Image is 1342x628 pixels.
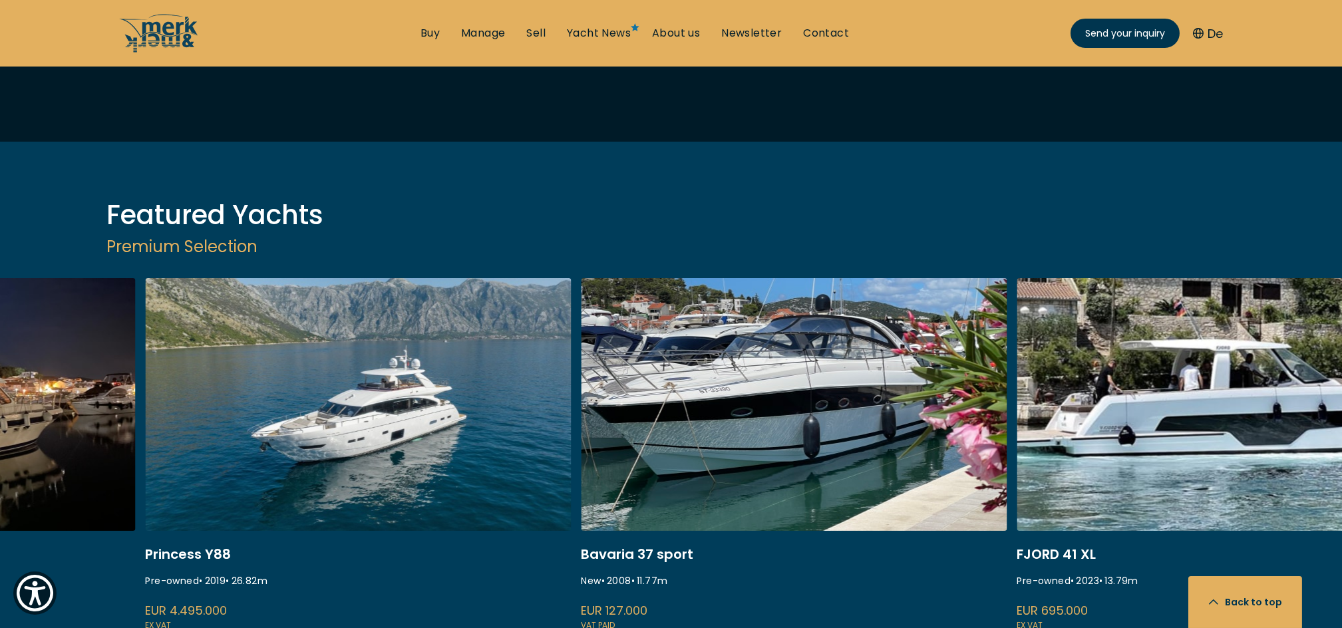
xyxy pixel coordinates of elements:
[1188,576,1302,628] button: Back to top
[1085,27,1165,41] span: Send your inquiry
[567,26,631,41] a: Yacht News
[13,571,57,615] button: Show Accessibility Preferences
[803,26,849,41] a: Contact
[526,26,546,41] a: Sell
[420,26,440,41] a: Buy
[119,42,199,57] a: /
[1071,19,1180,48] a: Send your inquiry
[721,26,782,41] a: Newsletter
[652,26,700,41] a: About us
[1193,25,1223,43] button: De
[461,26,505,41] a: Manage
